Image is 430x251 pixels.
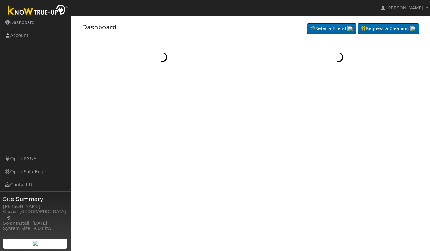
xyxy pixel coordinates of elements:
[3,208,68,222] div: Clovis, [GEOGRAPHIC_DATA]
[33,241,38,246] img: retrieve
[3,195,68,203] span: Site Summary
[307,23,356,34] a: Refer a Friend
[3,203,68,210] div: [PERSON_NAME]
[5,3,71,18] img: Know True-Up
[410,26,415,31] img: retrieve
[358,23,419,34] a: Request a Cleaning
[6,216,12,221] a: Map
[386,5,423,10] span: [PERSON_NAME]
[3,225,68,232] div: System Size: 9.60 kW
[82,23,117,31] a: Dashboard
[347,26,353,31] img: retrieve
[3,220,68,227] div: Solar Install: [DATE]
